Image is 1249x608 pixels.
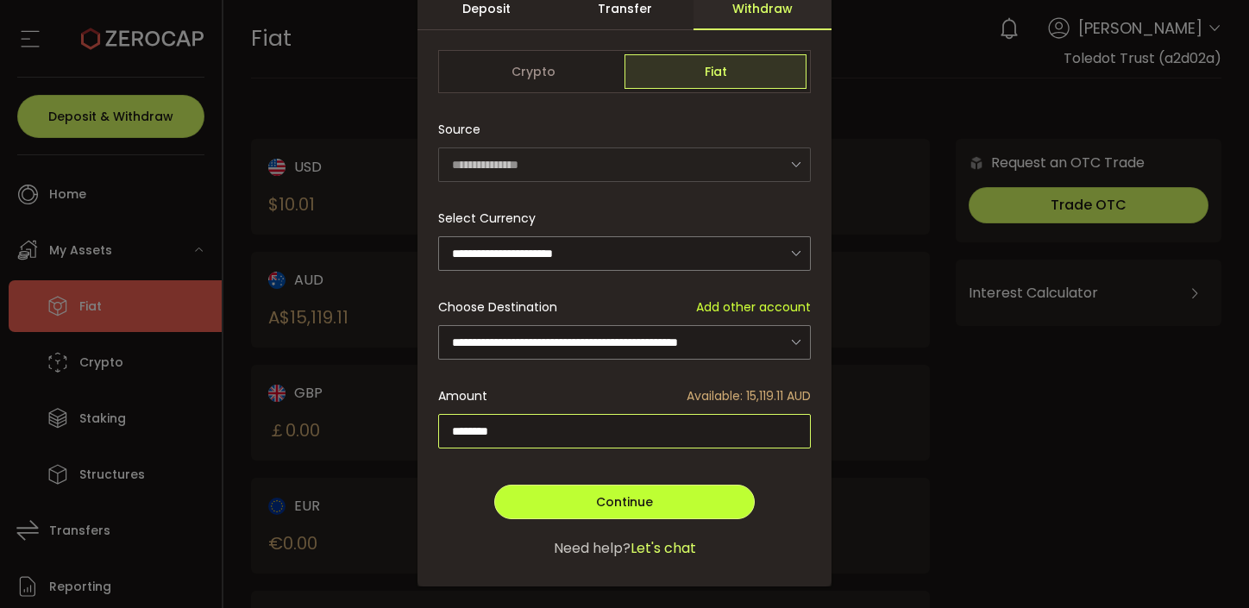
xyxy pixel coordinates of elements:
[687,387,811,405] span: Available: 15,119.11 AUD
[554,538,631,559] span: Need help?
[696,298,811,317] span: Add other account
[442,54,624,89] span: Crypto
[624,54,807,89] span: Fiat
[1163,525,1249,608] iframe: Chat Widget
[631,538,696,559] span: Let's chat
[438,210,546,227] label: Select Currency
[494,485,755,519] button: Continue
[596,493,653,511] span: Continue
[438,112,480,147] span: Source
[438,387,487,405] span: Amount
[438,298,557,317] span: Choose Destination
